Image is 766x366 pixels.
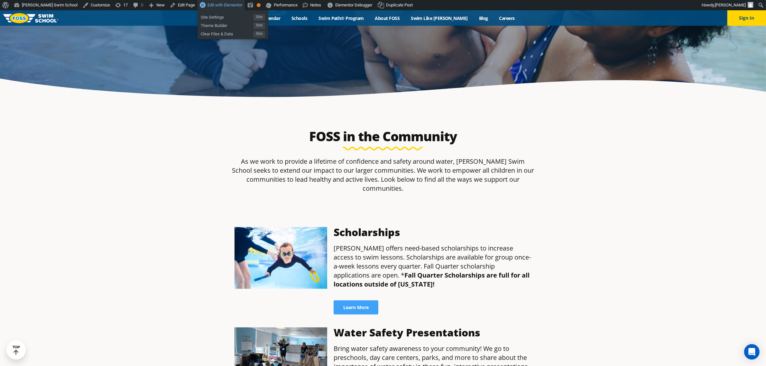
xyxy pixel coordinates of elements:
[198,12,268,21] a: Site SettingsSite
[715,3,746,7] span: [PERSON_NAME]
[744,344,760,360] div: Open Intercom Messenger
[254,23,265,29] span: Site
[494,15,520,21] a: Careers
[334,271,530,288] strong: Fall Quarter Scholarships are full for all locations outside of [US_STATE]!
[254,14,265,21] span: Site
[254,31,265,37] span: Site
[201,29,254,37] span: Clear Files & Data
[334,227,531,237] h3: Scholarships
[231,157,535,193] p: As we work to provide a lifetime of confidence and safety around water, [PERSON_NAME] Swim School...
[405,15,474,21] a: Swim Like [PERSON_NAME]
[286,15,313,21] a: Schools
[369,15,405,21] a: About FOSS
[334,300,378,315] a: Learn More
[198,29,268,37] a: Clear Files & DataSite
[208,3,242,7] span: Edit with Elementor
[473,15,494,21] a: Blog
[334,244,531,289] p: [PERSON_NAME] offers need-based scholarships to increase access to swim lessons. Scholarships are...
[313,15,369,21] a: Swim Path® Program
[198,21,268,29] a: Theme BuilderSite
[295,129,470,144] h2: FOSS in the Community
[257,3,261,7] div: OK
[727,10,766,26] button: Sign In
[343,305,369,310] span: Learn More
[201,12,254,21] span: Site Settings
[3,13,58,23] img: FOSS Swim School Logo
[334,327,531,338] h3: Water Safety Presentations
[13,345,20,355] div: TOP
[201,21,254,29] span: Theme Builder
